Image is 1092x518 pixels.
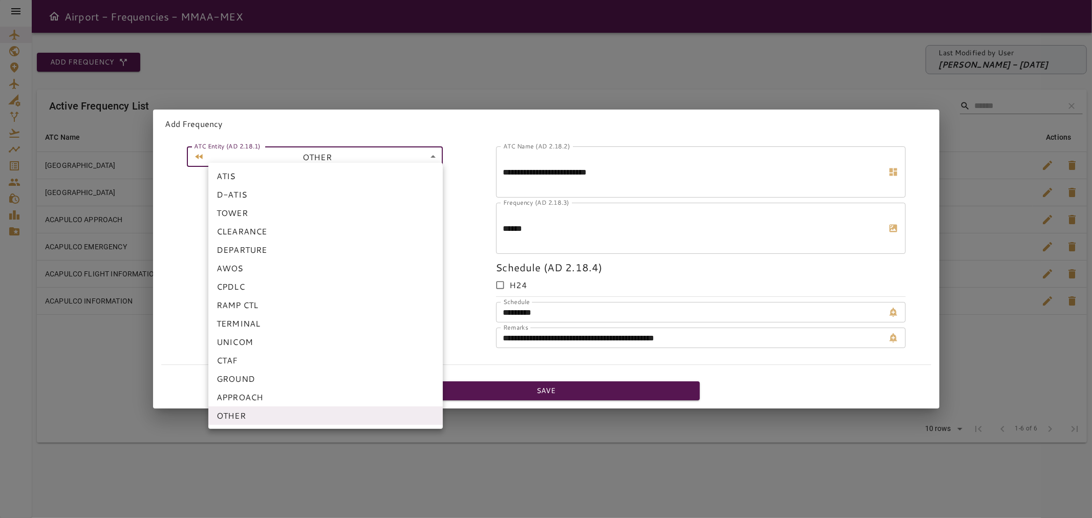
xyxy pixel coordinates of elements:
li: OTHER [208,406,443,425]
li: TOWER [208,204,443,222]
li: CLEARANCE [208,222,443,241]
li: CPDLC [208,277,443,296]
li: AWOS [208,259,443,277]
li: TERMINAL [208,314,443,333]
li: CTAF [208,351,443,370]
li: D-ATIS [208,185,443,204]
li: UNICOM [208,333,443,351]
li: DEPARTURE [208,241,443,259]
li: APPROACH [208,388,443,406]
li: GROUND [208,370,443,388]
li: ATIS [208,167,443,185]
li: RAMP CTL [208,296,443,314]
